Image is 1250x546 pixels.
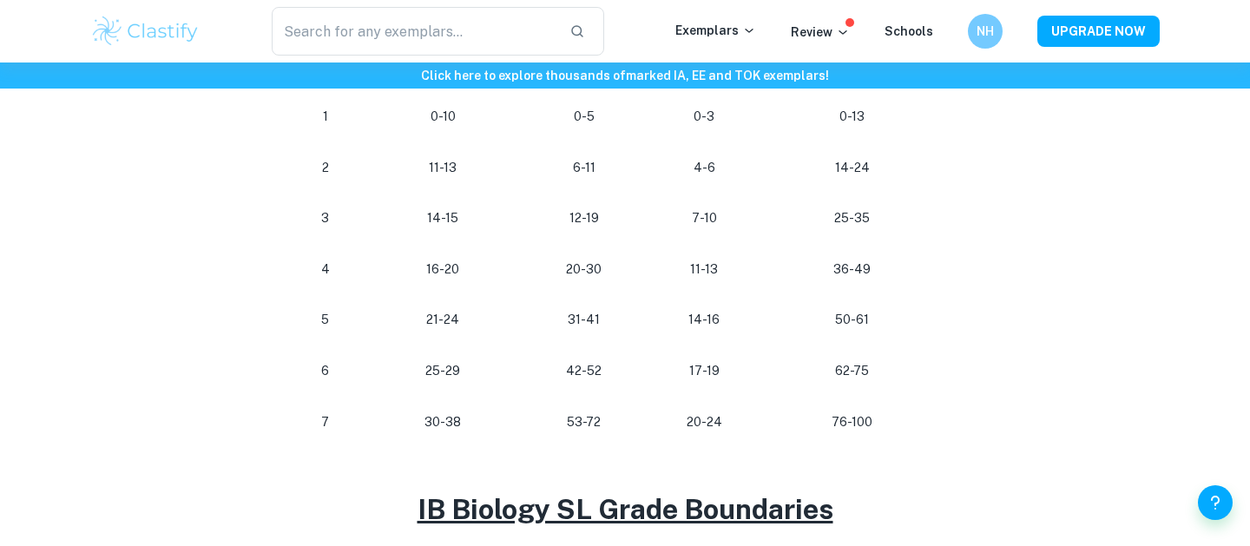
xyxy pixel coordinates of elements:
p: 0-3 [662,105,747,128]
p: 53-72 [534,411,634,434]
button: NH [968,14,1003,49]
p: Review [791,23,850,42]
p: 4 [299,258,352,281]
p: 14-24 [774,156,931,180]
p: 7-10 [662,207,747,230]
img: Clastify logo [90,14,201,49]
p: 16-20 [379,258,506,281]
p: 76-100 [774,411,931,434]
p: 62-75 [774,359,931,383]
a: Schools [885,24,933,38]
p: 11-13 [662,258,747,281]
p: 25-35 [774,207,931,230]
p: 1 [299,105,352,128]
p: 11-13 [379,156,506,180]
p: 6-11 [534,156,634,180]
p: 21-24 [379,308,506,332]
button: UPGRADE NOW [1037,16,1160,47]
p: 30-38 [379,411,506,434]
p: 20-24 [662,411,747,434]
p: 6 [299,359,352,383]
input: Search for any exemplars... [272,7,556,56]
p: 17-19 [662,359,747,383]
p: 5 [299,308,352,332]
p: 4-6 [662,156,747,180]
p: 36-49 [774,258,931,281]
p: 50-61 [774,308,931,332]
p: 0-10 [379,105,506,128]
button: Help and Feedback [1198,485,1233,520]
p: 0-13 [774,105,931,128]
p: 42-52 [534,359,634,383]
p: 25-29 [379,359,506,383]
p: 31-41 [534,308,634,332]
h6: NH [976,22,996,41]
p: 2 [299,156,352,180]
u: IB Biology SL Grade Boundaries [418,493,833,525]
p: Exemplars [675,21,756,40]
p: 7 [299,411,352,434]
p: 0-5 [534,105,634,128]
p: 12-19 [534,207,634,230]
p: 14-16 [662,308,747,332]
p: 14-15 [379,207,506,230]
p: 3 [299,207,352,230]
p: 20-30 [534,258,634,281]
h6: Click here to explore thousands of marked IA, EE and TOK exemplars ! [3,66,1247,85]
